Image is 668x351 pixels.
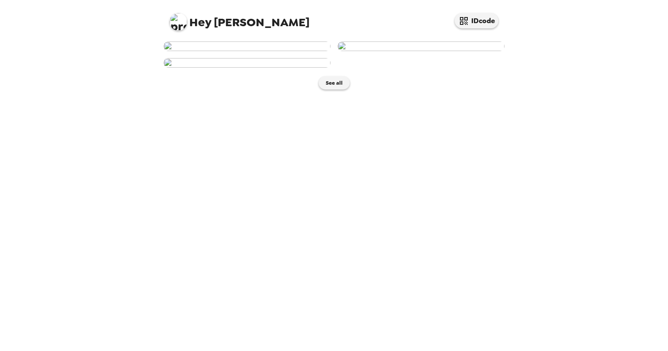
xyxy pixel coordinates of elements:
button: See all [319,76,350,89]
span: [PERSON_NAME] [170,9,310,28]
button: IDcode [455,13,498,28]
img: profile pic [170,13,187,31]
img: user-269697 [164,41,331,51]
span: Hey [189,14,211,30]
img: user-269689 [164,58,331,68]
img: user-269694 [337,41,504,51]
